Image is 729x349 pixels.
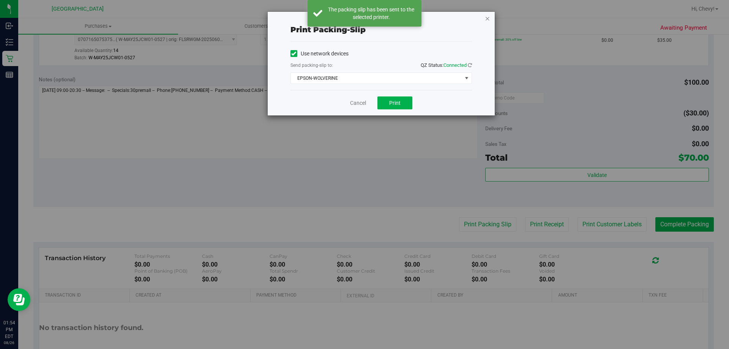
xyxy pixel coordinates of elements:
a: Cancel [350,99,366,107]
label: Send packing-slip to: [290,62,333,69]
span: select [462,73,471,84]
span: Print packing-slip [290,25,366,34]
span: Print [389,100,401,106]
button: Print [377,96,412,109]
iframe: Resource center [8,288,30,311]
div: The packing slip has been sent to the selected printer. [327,6,416,21]
span: EPSON-WOLVERINE [291,73,462,84]
span: Connected [443,62,467,68]
label: Use network devices [290,50,349,58]
span: QZ Status: [421,62,472,68]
